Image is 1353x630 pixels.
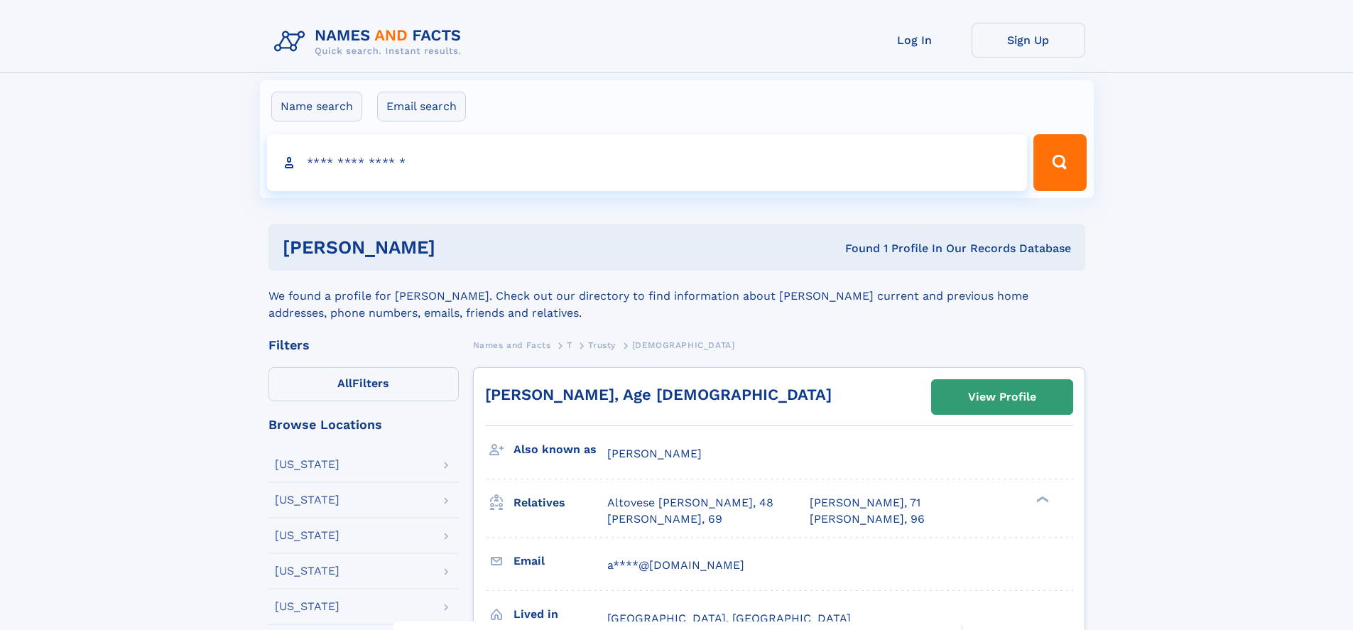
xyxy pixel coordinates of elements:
[640,241,1071,256] div: Found 1 Profile In Our Records Database
[267,134,1028,191] input: search input
[588,340,616,350] span: Trusty
[932,380,1072,414] a: View Profile
[567,340,572,350] span: T
[968,381,1036,413] div: View Profile
[268,367,459,401] label: Filters
[1033,134,1086,191] button: Search Button
[275,494,339,506] div: [US_STATE]
[337,376,352,390] span: All
[567,336,572,354] a: T
[514,549,607,573] h3: Email
[632,340,735,350] span: [DEMOGRAPHIC_DATA]
[607,495,773,511] a: Altovese [PERSON_NAME], 48
[607,511,722,527] a: [PERSON_NAME], 69
[268,271,1085,322] div: We found a profile for [PERSON_NAME]. Check out our directory to find information about [PERSON_N...
[588,336,616,354] a: Trusty
[268,418,459,431] div: Browse Locations
[377,92,466,121] label: Email search
[485,386,832,403] a: [PERSON_NAME], Age [DEMOGRAPHIC_DATA]
[275,459,339,470] div: [US_STATE]
[275,565,339,577] div: [US_STATE]
[1033,495,1050,504] div: ❯
[275,530,339,541] div: [US_STATE]
[607,447,702,460] span: [PERSON_NAME]
[268,23,473,61] img: Logo Names and Facts
[972,23,1085,58] a: Sign Up
[275,601,339,612] div: [US_STATE]
[271,92,362,121] label: Name search
[473,336,551,354] a: Names and Facts
[268,339,459,352] div: Filters
[810,495,920,511] a: [PERSON_NAME], 71
[514,491,607,515] h3: Relatives
[514,602,607,626] h3: Lived in
[514,438,607,462] h3: Also known as
[810,511,925,527] a: [PERSON_NAME], 96
[283,239,641,256] h1: [PERSON_NAME]
[858,23,972,58] a: Log In
[607,612,851,625] span: [GEOGRAPHIC_DATA], [GEOGRAPHIC_DATA]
